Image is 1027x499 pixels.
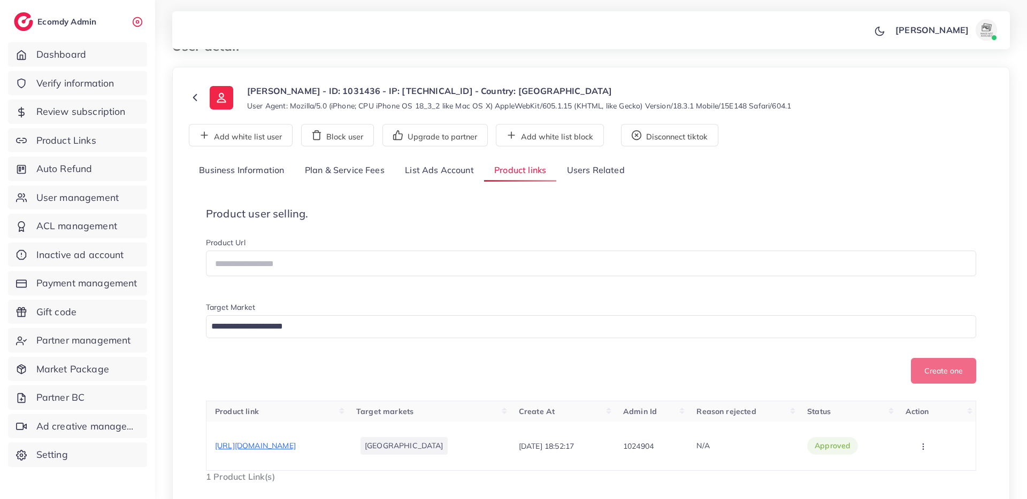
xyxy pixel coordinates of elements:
span: Verify information [36,76,114,90]
small: User Agent: Mozilla/5.0 (iPhone; CPU iPhone OS 18_3_2 like Mac OS X) AppleWebKit/605.1.15 (KHTML,... [247,100,791,111]
a: Partner management [8,328,147,353]
a: Gift code [8,300,147,324]
span: Admin Id [623,407,657,416]
img: logo [14,12,33,31]
li: [GEOGRAPHIC_DATA] [361,437,448,454]
span: Partner BC [36,391,85,404]
span: Ad creative management [36,419,139,433]
span: Partner management [36,333,131,347]
a: Setting [8,442,147,467]
span: Product Links [36,134,96,147]
span: 1 Product Link(s) [206,471,275,482]
span: Status [807,407,831,416]
button: Upgrade to partner [382,124,488,146]
input: Search for option [208,318,962,335]
button: Add white list block [496,124,604,146]
h4: Product user selling. [206,207,976,220]
a: Plan & Service Fees [295,159,395,182]
button: Create one [911,358,976,384]
h2: Ecomdy Admin [37,17,99,27]
span: N/A [696,441,709,450]
a: Partner BC [8,385,147,410]
a: Dashboard [8,42,147,67]
img: avatar [976,19,997,41]
span: Action [906,407,929,416]
a: [PERSON_NAME]avatar [890,19,1001,41]
p: [PERSON_NAME] [895,24,969,36]
a: Business Information [189,159,295,182]
p: 1024904 [623,440,654,453]
p: [PERSON_NAME] - ID: 1031436 - IP: [TECHNICAL_ID] - Country: [GEOGRAPHIC_DATA] [247,84,791,97]
span: Market Package [36,362,109,376]
span: Payment management [36,276,137,290]
a: Verify information [8,71,147,96]
a: ACL management [8,214,147,238]
div: Search for option [206,315,976,338]
a: Review subscription [8,99,147,124]
span: Auto Refund [36,162,93,176]
a: User management [8,185,147,210]
button: Disconnect tiktok [621,124,718,146]
p: [DATE] 18:52:17 [519,440,574,453]
a: Ad creative management [8,414,147,439]
button: Add white list user [189,124,293,146]
a: logoEcomdy Admin [14,12,99,31]
span: Gift code [36,305,76,319]
span: Product link [215,407,259,416]
img: ic-user-info.36bf1079.svg [210,86,233,110]
a: List Ads Account [395,159,484,182]
span: [URL][DOMAIN_NAME] [215,441,296,450]
button: Block user [301,124,374,146]
span: Setting [36,448,68,462]
a: Auto Refund [8,157,147,181]
span: Review subscription [36,105,126,119]
span: Create At [519,407,555,416]
a: Inactive ad account [8,243,147,267]
span: User management [36,191,119,205]
a: Market Package [8,357,147,381]
span: Dashboard [36,48,86,61]
a: Product links [484,159,556,182]
a: Product Links [8,128,147,153]
span: approved [815,440,850,451]
span: ACL management [36,219,117,233]
span: Inactive ad account [36,248,124,262]
span: Target markets [356,407,413,416]
a: Payment management [8,271,147,295]
a: Users Related [556,159,634,182]
label: Product Url [206,237,246,248]
label: Target Market [206,302,255,313]
span: Reason rejected [696,407,756,416]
